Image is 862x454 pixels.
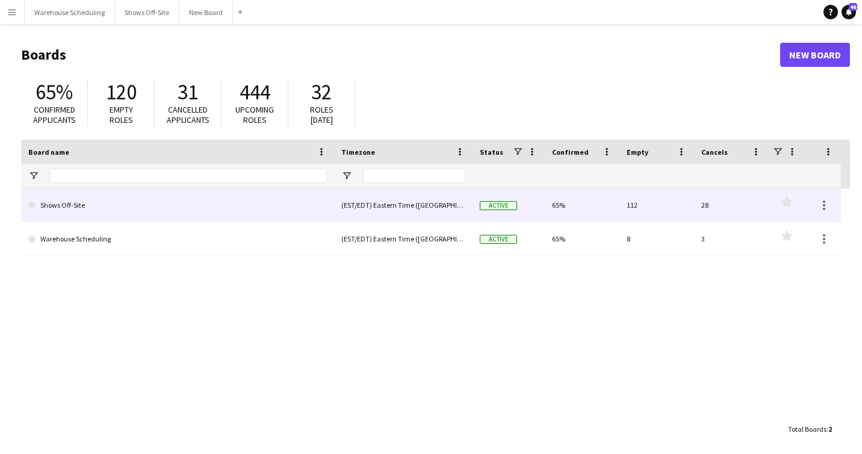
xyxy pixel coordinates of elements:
[311,79,332,105] span: 32
[828,424,832,434] span: 2
[115,1,179,24] button: Shows Off-Site
[694,188,769,222] div: 28
[694,222,769,255] div: 3
[849,3,857,11] span: 46
[341,148,375,157] span: Timezone
[28,222,327,256] a: Warehouse Scheduling
[334,222,473,255] div: (EST/EDT) Eastern Time ([GEOGRAPHIC_DATA] & [GEOGRAPHIC_DATA])
[780,43,850,67] a: New Board
[701,148,728,157] span: Cancels
[552,148,589,157] span: Confirmed
[788,424,826,434] span: Total Boards
[627,148,648,157] span: Empty
[545,222,619,255] div: 65%
[25,1,115,24] button: Warehouse Scheduling
[235,104,274,125] span: Upcoming roles
[341,170,352,181] button: Open Filter Menu
[167,104,209,125] span: Cancelled applicants
[179,1,233,24] button: New Board
[788,417,832,441] div: :
[334,188,473,222] div: (EST/EDT) Eastern Time ([GEOGRAPHIC_DATA] & [GEOGRAPHIC_DATA])
[480,235,517,244] span: Active
[842,5,856,19] a: 46
[50,169,327,183] input: Board name Filter Input
[28,188,327,222] a: Shows Off-Site
[178,79,198,105] span: 31
[545,188,619,222] div: 65%
[110,104,133,125] span: Empty roles
[21,46,780,64] h1: Boards
[36,79,73,105] span: 65%
[480,201,517,210] span: Active
[28,148,69,157] span: Board name
[619,188,694,222] div: 112
[33,104,76,125] span: Confirmed applicants
[240,79,270,105] span: 444
[28,170,39,181] button: Open Filter Menu
[619,222,694,255] div: 8
[363,169,465,183] input: Timezone Filter Input
[310,104,333,125] span: Roles [DATE]
[106,79,137,105] span: 120
[480,148,503,157] span: Status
